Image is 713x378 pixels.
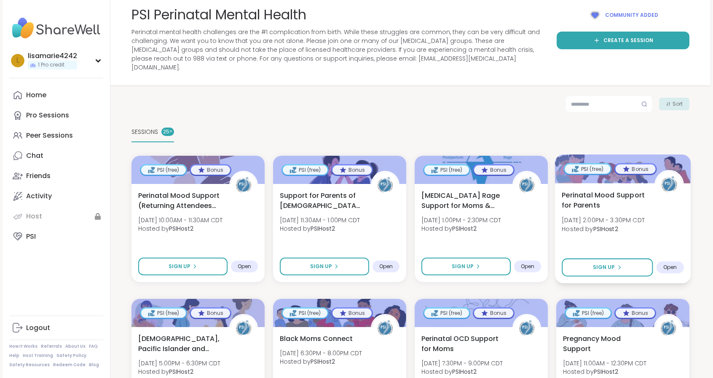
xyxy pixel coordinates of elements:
img: PSIHost2 [514,172,540,198]
span: Create a session [603,37,653,44]
span: Open [521,263,534,270]
a: Home [9,85,103,105]
span: Open [238,263,251,270]
a: Host Training [23,353,53,359]
img: PSIHost2 [231,172,257,198]
span: Perinatal Mood Support for Parents [562,190,645,210]
a: Safety Policy [56,353,86,359]
span: Hosted by [138,224,222,233]
span: [DATE] 6:30PM - 8:00PM CDT [280,349,362,357]
div: Friends [26,171,51,181]
div: Chat [26,151,43,160]
span: [DATE] 11:30AM - 1:00PM CDT [280,216,360,224]
div: Bonus [191,165,230,175]
div: PSI (free) [565,164,610,173]
a: Activity [9,186,103,206]
a: FAQ [89,343,98,349]
span: Hosted by [280,224,360,233]
span: l [16,55,19,66]
span: Black Moms Connect [280,334,353,344]
div: Bonus [191,309,230,318]
span: [DATE] 1:00PM - 2:30PM CDT [421,216,501,224]
div: Bonus [474,165,513,175]
b: PSIHost2 [169,224,193,233]
span: Perinatal mental health challenges are the #1 complication from birth. While these struggles are ... [131,28,547,72]
div: Activity [26,192,52,201]
div: PSI [26,232,36,241]
span: PSI Perinatal Mental Health [131,5,306,24]
span: [DEMOGRAPHIC_DATA], Pacific Islander and Desi Moms Support [138,334,220,354]
span: Hosted by [563,367,646,376]
button: Sign Up [421,258,511,275]
div: lisamarie4242 [28,51,77,61]
button: Community added [557,5,689,25]
b: PSIHost2 [593,224,618,233]
div: Host [26,212,42,221]
span: 1 Pro credit [38,61,64,69]
span: Sign Up [169,263,190,270]
span: SESSIONS [131,128,158,136]
span: [DATE] 5:00PM - 6:30PM CDT [138,359,220,367]
b: PSIHost2 [452,224,477,233]
span: [DATE] 11:00AM - 12:30PM CDT [563,359,646,367]
div: PSI (free) [283,309,327,318]
span: [DATE] 7:30PM - 9:00PM CDT [421,359,503,367]
b: PSIHost2 [594,367,618,376]
span: Perinatal OCD Support for Moms [421,334,503,354]
div: Bonus [616,309,655,318]
img: PSIHost2 [372,172,398,198]
a: Help [9,353,19,359]
div: Bonus [616,164,656,173]
img: PSIHost2 [655,315,681,341]
div: PSI (free) [141,309,186,318]
span: Sign Up [452,263,474,270]
pre: + [169,128,172,136]
span: Hosted by [280,357,362,366]
span: Perinatal Mood Support (Returning Attendees Only) [138,191,220,211]
a: Create a session [557,32,689,49]
a: How It Works [9,343,38,349]
div: Bonus [332,165,372,175]
div: PSI (free) [566,309,611,318]
div: Pro Sessions [26,111,69,120]
span: Sort [673,100,683,108]
button: Sign Up [280,258,369,275]
span: [DATE] 2:00PM - 3:30PM CDT [562,216,645,224]
b: PSIHost2 [169,367,193,376]
button: Sign Up [138,258,228,275]
b: PSIHost2 [311,357,335,366]
a: About Us [65,343,86,349]
a: Blog [89,362,99,368]
span: Hosted by [421,367,503,376]
span: Sign Up [593,264,615,271]
div: Logout [26,323,50,333]
span: Support for Parents of [DEMOGRAPHIC_DATA] Children [280,191,362,211]
div: Home [26,91,46,100]
span: Hosted by [562,224,645,233]
b: PSIHost2 [452,367,477,376]
div: PSI (free) [424,309,469,318]
div: PSI (free) [141,165,186,175]
span: Open [663,264,677,271]
img: PSIHost2 [656,171,683,198]
b: PSIHost2 [311,224,335,233]
a: Safety Resources [9,362,50,368]
div: 25 [161,128,174,136]
div: Bonus [474,309,513,318]
span: [MEDICAL_DATA] Rage Support for Moms & Birthing People [421,191,503,211]
span: Pregnancy Mood Support [563,334,645,354]
a: Host [9,206,103,226]
a: PSI [9,226,103,247]
div: Bonus [332,309,372,318]
div: PSI (free) [283,165,327,175]
a: Referrals [41,343,62,349]
button: Sign Up [562,258,653,277]
img: ShareWell Nav Logo [9,13,103,43]
img: PSIHost2 [372,315,398,341]
span: Hosted by [138,367,220,376]
a: Pro Sessions [9,105,103,125]
span: [DATE] 10:00AM - 11:30AM CDT [138,216,222,224]
a: Redeem Code [53,362,86,368]
span: Hosted by [421,224,501,233]
img: PSIHost2 [231,315,257,341]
